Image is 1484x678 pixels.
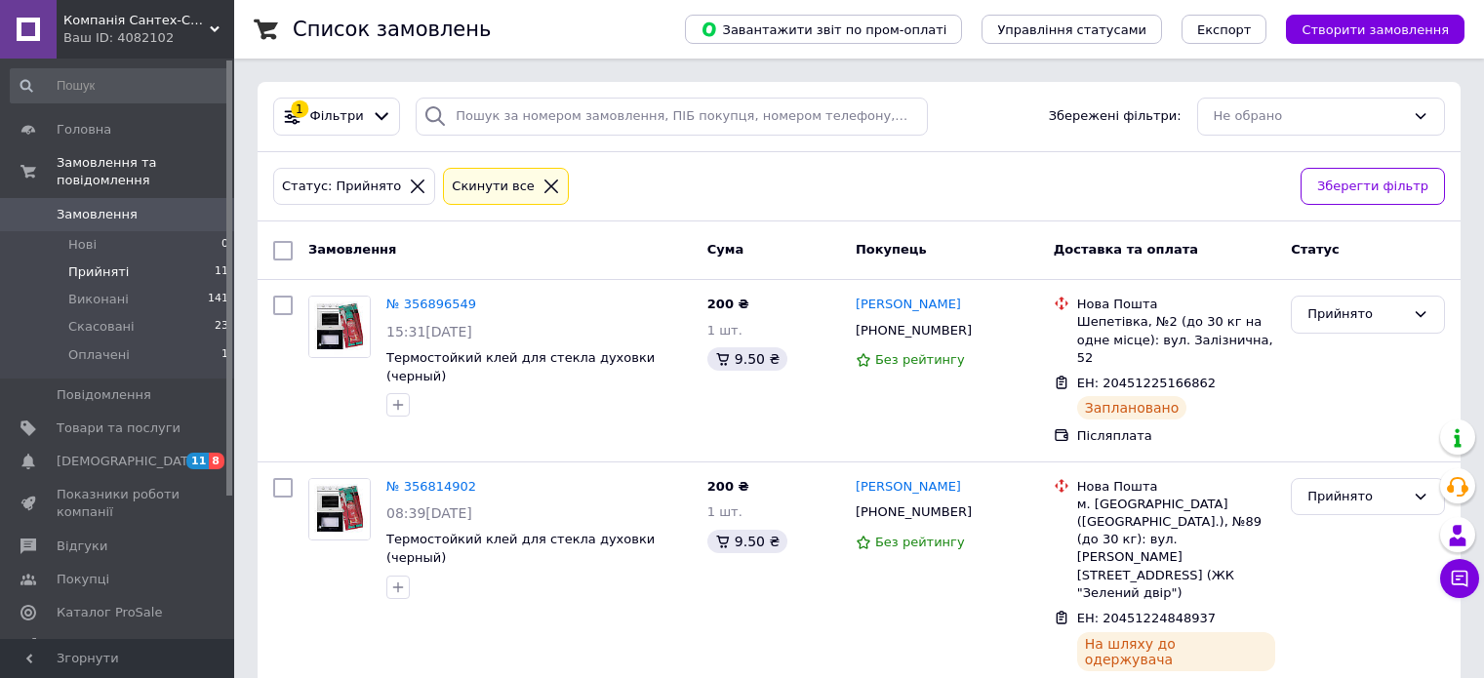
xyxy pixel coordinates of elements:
[707,479,749,494] span: 200 ₴
[386,505,472,521] span: 08:39[DATE]
[208,291,228,308] span: 141
[57,419,180,437] span: Товари та послуги
[57,571,109,588] span: Покупці
[221,346,228,364] span: 1
[57,453,201,470] span: [DEMOGRAPHIC_DATA]
[57,538,107,555] span: Відгуки
[701,20,946,38] span: Завантажити звіт по пром-оплаті
[1077,632,1275,671] div: На шляху до одержувача
[186,453,209,469] span: 11
[308,478,371,540] a: Фото товару
[57,637,124,655] span: Аналітика
[707,297,749,311] span: 200 ₴
[1302,22,1449,37] span: Створити замовлення
[57,121,111,139] span: Головна
[1301,168,1445,206] button: Зберегти фільтр
[278,177,405,197] div: Статус: Прийнято
[707,530,787,553] div: 9.50 ₴
[57,206,138,223] span: Замовлення
[448,177,539,197] div: Cкинути все
[1077,313,1275,367] div: Шепетівка, №2 (до 30 кг на одне місце): вул. Залізнична, 52
[1307,487,1405,507] div: Прийнято
[68,318,135,336] span: Скасовані
[57,604,162,621] span: Каталог ProSale
[1077,496,1275,602] div: м. [GEOGRAPHIC_DATA] ([GEOGRAPHIC_DATA].), №89 (до 30 кг): вул. [PERSON_NAME][STREET_ADDRESS] (ЖК...
[1077,396,1187,419] div: Заплановано
[386,350,655,383] a: Термостойкий клей для стекла духовки (черный)
[685,15,962,44] button: Завантажити звіт по пром-оплаті
[1077,296,1275,313] div: Нова Пошта
[1049,107,1182,126] span: Збережені фільтри:
[221,236,228,254] span: 0
[57,386,151,404] span: Повідомлення
[1440,559,1479,598] button: Чат з покупцем
[416,98,928,136] input: Пошук за номером замовлення, ПІБ покупця, номером телефону, Email, номером накладної
[1266,21,1464,36] a: Створити замовлення
[1182,15,1267,44] button: Експорт
[209,453,224,469] span: 8
[293,18,491,41] h1: Список замовлень
[68,236,97,254] span: Нові
[1286,15,1464,44] button: Створити замовлення
[852,318,976,343] div: [PHONE_NUMBER]
[875,535,965,549] span: Без рейтингу
[68,291,129,308] span: Виконані
[856,296,961,314] a: [PERSON_NAME]
[57,486,180,521] span: Показники роботи компанії
[10,68,230,103] input: Пошук
[852,499,976,525] div: [PHONE_NUMBER]
[982,15,1162,44] button: Управління статусами
[707,323,742,338] span: 1 шт.
[309,479,370,539] img: Фото товару
[386,532,655,565] a: Термостойкий клей для стекла духовки (черный)
[1197,22,1252,37] span: Експорт
[856,242,927,257] span: Покупець
[57,154,234,189] span: Замовлення та повідомлення
[1077,376,1216,390] span: ЕН: 20451225166862
[215,318,228,336] span: 23
[63,29,234,47] div: Ваш ID: 4082102
[68,263,129,281] span: Прийняті
[68,346,130,364] span: Оплачені
[386,324,472,339] span: 15:31[DATE]
[386,297,476,311] a: № 356896549
[308,296,371,358] a: Фото товару
[707,347,787,371] div: 9.50 ₴
[1054,242,1198,257] span: Доставка та оплата
[997,22,1146,37] span: Управління статусами
[1077,611,1216,625] span: ЕН: 20451224848937
[310,107,364,126] span: Фільтри
[1291,242,1340,257] span: Статус
[856,478,961,497] a: [PERSON_NAME]
[308,242,396,257] span: Замовлення
[386,479,476,494] a: № 356814902
[1077,478,1275,496] div: Нова Пошта
[309,297,370,357] img: Фото товару
[1317,177,1428,197] span: Зберегти фільтр
[875,352,965,367] span: Без рейтингу
[707,242,743,257] span: Cума
[63,12,210,29] span: Компанія Сантех-Скло
[291,100,308,118] div: 1
[1077,427,1275,445] div: Післяплата
[1307,304,1405,325] div: Прийнято
[215,263,228,281] span: 11
[707,504,742,519] span: 1 шт.
[1214,106,1405,127] div: Не обрано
